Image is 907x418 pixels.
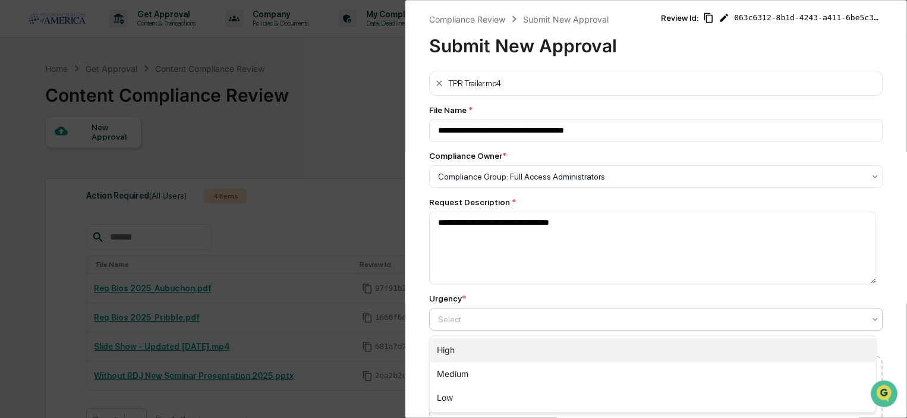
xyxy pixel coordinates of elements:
[118,202,144,210] span: Pylon
[703,12,714,23] span: Copy Id
[430,338,875,362] div: High
[86,151,96,161] div: 🗄️
[40,91,195,103] div: Start new chat
[12,25,216,44] p: How can we help?
[719,12,729,23] span: Edit Review ID
[429,294,466,303] div: Urgency
[523,14,609,24] div: Submit New Approval
[40,103,150,112] div: We're available if you need us!
[430,362,875,386] div: Medium
[429,26,661,56] div: Submit New Approval
[7,145,81,166] a: 🖐️Preclearance
[429,105,883,115] div: File Name
[24,172,75,184] span: Data Lookup
[12,151,21,161] div: 🖐️
[429,197,883,207] div: Request Description
[449,78,501,88] div: TPR Trailer.mp4
[734,13,883,23] span: 063c6312-8b1d-4243-a411-6be5c3fff1ed
[429,14,505,24] div: Compliance Review
[202,95,216,109] button: Start new chat
[661,13,698,23] span: Review Id:
[98,150,147,162] span: Attestations
[869,379,901,411] iframe: Open customer support
[12,91,33,112] img: 1746055101610-c473b297-6a78-478c-a979-82029cc54cd1
[429,151,506,161] div: Compliance Owner
[24,150,77,162] span: Preclearance
[84,201,144,210] a: Powered byPylon
[7,168,80,189] a: 🔎Data Lookup
[12,174,21,183] div: 🔎
[81,145,152,166] a: 🗄️Attestations
[430,386,875,410] div: Low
